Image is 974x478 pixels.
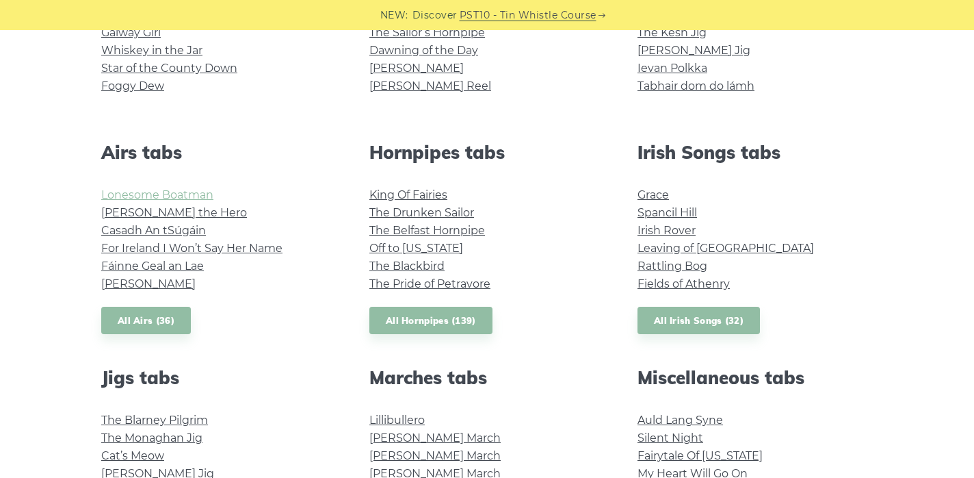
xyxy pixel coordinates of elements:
[637,224,696,237] a: Irish Rover
[101,431,202,444] a: The Monaghan Jig
[369,449,501,462] a: [PERSON_NAME] March
[101,142,337,163] h2: Airs tabs
[637,277,730,290] a: Fields of Athenry
[637,206,697,219] a: Spancil Hill
[369,242,463,255] a: Off to [US_STATE]
[369,44,478,57] a: Dawning of the Day
[101,224,206,237] a: Casadh An tSúgáin
[380,8,408,23] span: NEW:
[637,188,669,201] a: Grace
[369,260,445,273] a: The Blackbird
[369,414,425,427] a: Lillibullero
[101,277,196,290] a: [PERSON_NAME]
[101,26,161,39] a: Galway Girl
[637,367,873,388] h2: Miscellaneous tabs
[369,307,492,335] a: All Hornpipes (139)
[369,224,485,237] a: The Belfast Hornpipe
[369,188,447,201] a: King Of Fairies
[101,188,213,201] a: Lonesome Boatman
[101,206,247,219] a: [PERSON_NAME] the Hero
[637,431,703,444] a: Silent Night
[637,242,814,255] a: Leaving of [GEOGRAPHIC_DATA]
[369,277,490,290] a: The Pride of Petravore
[369,431,501,444] a: [PERSON_NAME] March
[101,449,164,462] a: Cat’s Meow
[637,26,707,39] a: The Kesh Jig
[101,414,208,427] a: The Blarney Pilgrim
[637,62,707,75] a: Ievan Polkka
[637,79,754,92] a: Tabhair dom do lámh
[101,307,191,335] a: All Airs (36)
[637,414,723,427] a: Auld Lang Syne
[369,206,474,219] a: The Drunken Sailor
[637,307,760,335] a: All Irish Songs (32)
[637,142,873,163] h2: Irish Songs tabs
[369,142,605,163] h2: Hornpipes tabs
[101,260,204,273] a: Fáinne Geal an Lae
[101,62,237,75] a: Star of the County Down
[460,8,596,23] a: PST10 - Tin Whistle Course
[101,79,164,92] a: Foggy Dew
[101,44,202,57] a: Whiskey in the Jar
[637,260,707,273] a: Rattling Bog
[637,44,750,57] a: [PERSON_NAME] Jig
[412,8,458,23] span: Discover
[369,79,491,92] a: [PERSON_NAME] Reel
[637,449,763,462] a: Fairytale Of [US_STATE]
[369,367,605,388] h2: Marches tabs
[101,367,337,388] h2: Jigs tabs
[101,242,282,255] a: For Ireland I Won’t Say Her Name
[369,62,464,75] a: [PERSON_NAME]
[369,26,485,39] a: The Sailor’s Hornpipe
